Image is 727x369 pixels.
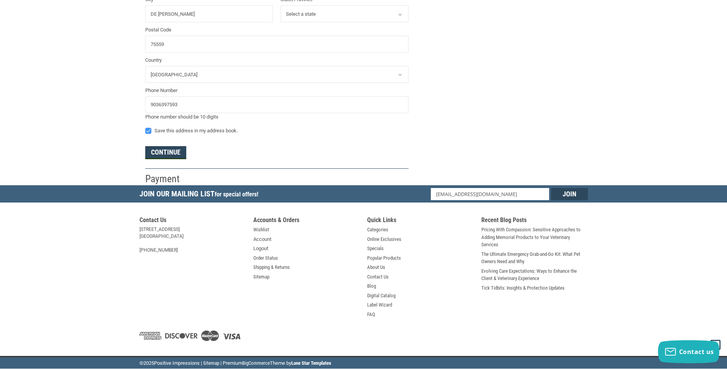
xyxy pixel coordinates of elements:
a: Specials [367,245,384,252]
a: Sitemap [253,273,269,281]
a: Digital Catalog [367,292,396,300]
li: | Premium Theme by [220,359,331,369]
button: Contact us [658,340,719,363]
label: Save this address in my address book. [145,128,409,134]
a: Contact Us [367,273,389,281]
a: FAQ [367,311,375,318]
a: Categories [367,226,388,234]
a: The Ultimate Emergency Grab-and-Go Kit: What Pet Owners Need and Why [481,250,588,265]
h5: Join Our Mailing List [139,185,262,205]
span: Contact us [679,348,714,356]
a: Lone Star Templates [291,360,331,366]
a: Evolving Care Expectations: Ways to Enhance the Client & Veterinary Experience [481,267,588,282]
a: Logout [253,245,268,252]
button: Continue [145,146,186,159]
label: Phone Number [145,87,409,94]
a: Pricing With Compassion: Sensitive Approaches to Adding Memorial Products to Your Veterinary Serv... [481,226,588,249]
a: BigCommerce [242,360,270,366]
a: Order Status [253,254,278,262]
h5: Quick Links [367,216,474,226]
a: Account [253,236,271,243]
input: Email [431,188,549,200]
a: Label Wizard [367,301,392,309]
a: Online Exclusives [367,236,401,243]
label: Country [145,56,409,64]
h5: Recent Blog Posts [481,216,588,226]
span: © Positive Impressions [139,360,200,366]
a: Shipping & Returns [253,264,290,271]
address: [STREET_ADDRESS] [GEOGRAPHIC_DATA] [PHONE_NUMBER] [139,226,246,254]
h5: Contact Us [139,216,246,226]
div: Phone number should be 10 digits [145,113,409,121]
a: | Sitemap [201,360,219,366]
a: About Us [367,264,385,271]
input: Join [551,188,588,200]
a: Wishlist [253,226,269,234]
a: Popular Products [367,254,401,262]
h2: Payment [145,173,190,185]
a: Blog [367,282,376,290]
span: for special offers! [215,191,258,198]
label: Postal Code [145,26,409,34]
a: Tick Tidbits: Insights & Protection Updates [481,284,565,292]
span: 2025 [143,360,154,366]
h5: Accounts & Orders [253,216,360,226]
